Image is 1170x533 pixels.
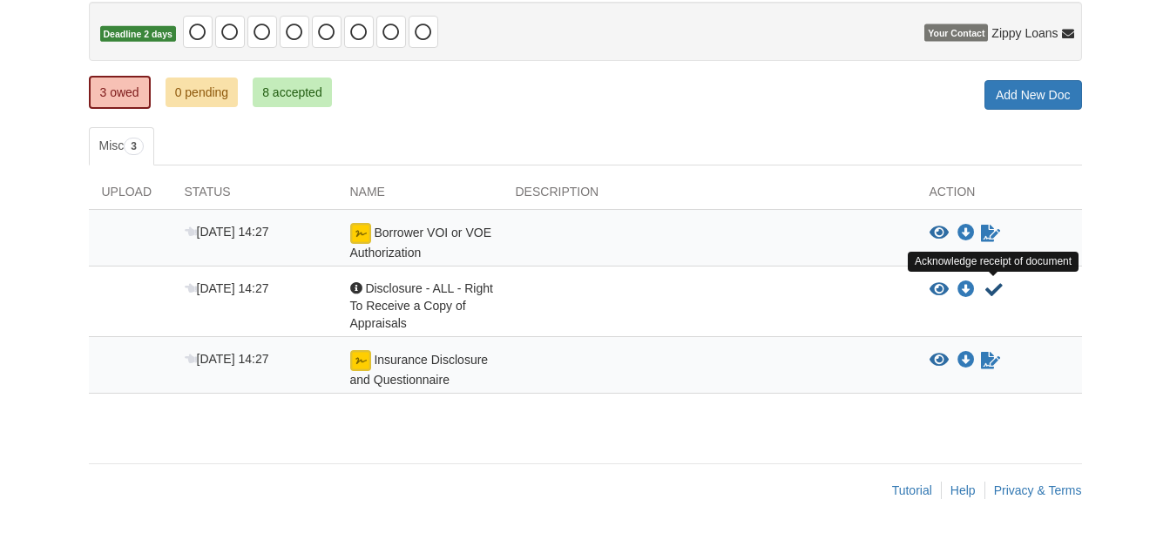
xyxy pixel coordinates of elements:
span: Borrower VOI or VOE Authorization [350,226,491,260]
a: Add New Doc [984,80,1082,110]
a: Download Borrower VOI or VOE Authorization [957,226,975,240]
button: View Borrower VOI or VOE Authorization [930,225,949,242]
a: Waiting for your co-borrower to e-sign [979,223,1002,244]
div: Upload [89,183,172,209]
a: Tutorial [892,483,932,497]
a: 8 accepted [253,78,332,107]
span: Insurance Disclosure and Questionnaire [350,353,489,387]
div: Status [172,183,337,209]
span: Your Contact [924,24,988,42]
span: Deadline 2 days [100,26,176,43]
div: Action [916,183,1082,209]
span: 3 [124,138,144,155]
span: Disclosure - ALL - Right To Receive a Copy of Appraisals [350,281,493,330]
span: [DATE] 14:27 [185,281,269,295]
a: Download Disclosure - ALL - Right To Receive a Copy of Appraisals [957,283,975,297]
div: Description [503,183,916,209]
a: Privacy & Terms [994,483,1082,497]
button: Acknowledge receipt of document [984,280,1004,300]
span: [DATE] 14:27 [185,225,269,239]
div: Name [337,183,503,209]
a: Misc [89,127,154,165]
a: Help [950,483,976,497]
button: View Disclosure - ALL - Right To Receive a Copy of Appraisals [930,281,949,299]
a: Download Insurance Disclosure and Questionnaire [957,354,975,368]
a: 0 pending [166,78,239,107]
div: Acknowledge receipt of document [908,252,1079,272]
span: [DATE] 14:27 [185,352,269,366]
span: Zippy Loans [991,24,1058,42]
img: esign icon [350,350,371,371]
button: View Insurance Disclosure and Questionnaire [930,352,949,369]
a: Waiting for your co-borrower to e-sign [979,350,1002,371]
img: esign [350,223,371,244]
a: 3 owed [89,76,151,109]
